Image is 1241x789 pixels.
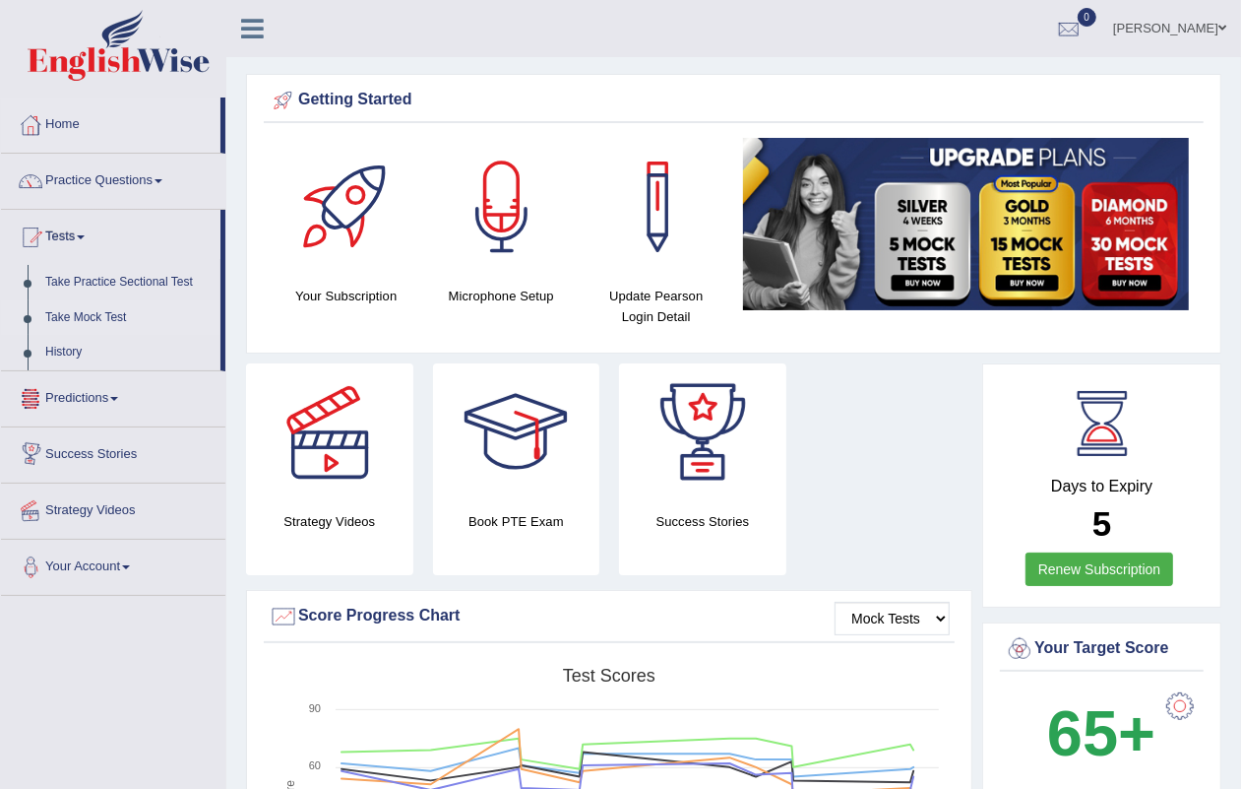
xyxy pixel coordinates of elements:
text: 60 [309,759,321,771]
h4: Update Pearson Login Detail [589,286,723,327]
a: Take Practice Sectional Test [36,265,220,300]
h4: Days to Expiry [1005,478,1199,495]
span: 0 [1078,8,1097,27]
a: Your Account [1,540,225,589]
div: Getting Started [269,86,1199,115]
a: Predictions [1,371,225,421]
div: Score Progress Chart [269,602,950,631]
text: 90 [309,702,321,714]
h4: Microphone Setup [433,286,568,306]
b: 65+ [1047,697,1155,769]
a: Tests [1,210,220,259]
h4: Your Subscription [279,286,413,306]
a: Strategy Videos [1,484,225,533]
b: 5 [1092,504,1111,543]
div: Your Target Score [1005,634,1199,664]
h4: Strategy Videos [246,511,413,532]
h4: Success Stories [619,511,786,532]
a: History [36,335,220,370]
a: Renew Subscription [1025,553,1174,586]
a: Practice Questions [1,154,225,203]
tspan: Test scores [563,666,655,686]
a: Home [1,98,220,147]
img: small5.jpg [743,138,1189,310]
h4: Book PTE Exam [433,511,600,532]
a: Success Stories [1,427,225,477]
a: Take Mock Test [36,300,220,336]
